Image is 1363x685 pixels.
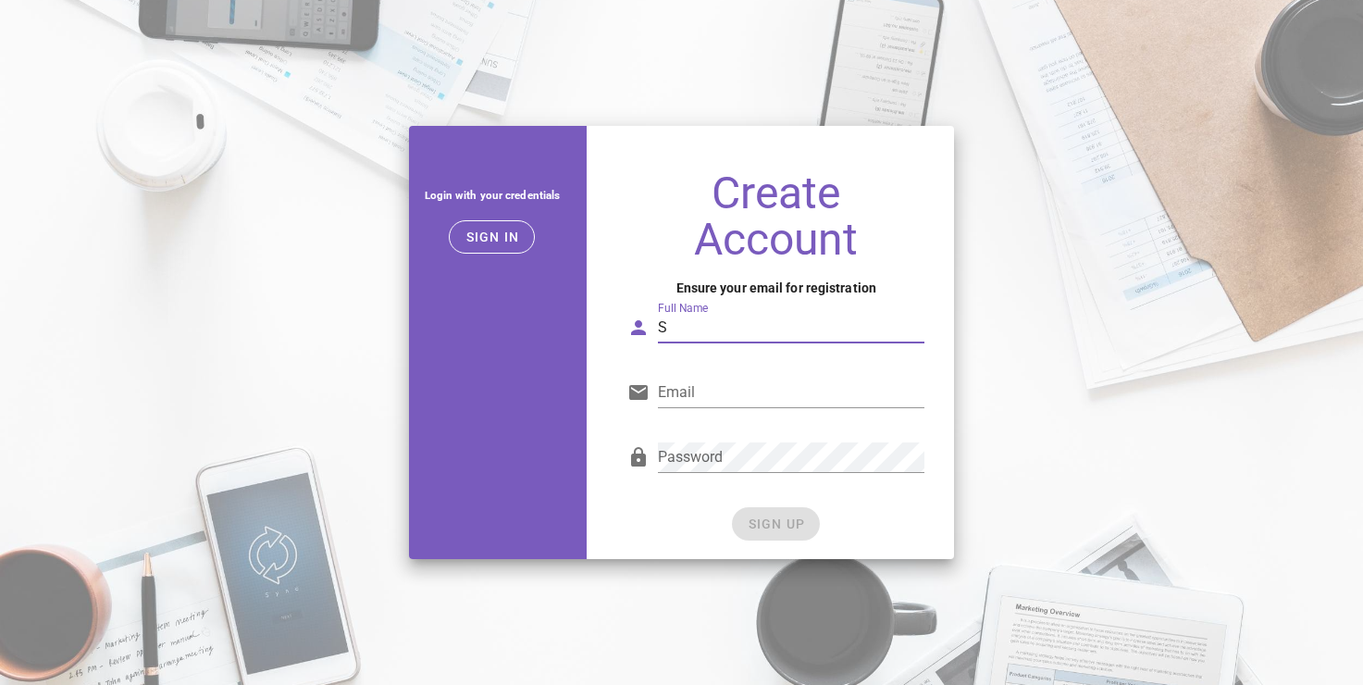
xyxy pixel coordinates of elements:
label: Full Name [658,302,708,316]
button: Sign in [449,220,535,254]
iframe: Tidio Chat [1110,566,1355,653]
input: Your full name (e.g. John Doe) [658,313,924,342]
h4: Ensure your email for registration [627,278,924,298]
h1: Create Account [627,170,924,263]
h5: Login with your credentials [424,185,562,205]
span: Sign in [465,230,519,244]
